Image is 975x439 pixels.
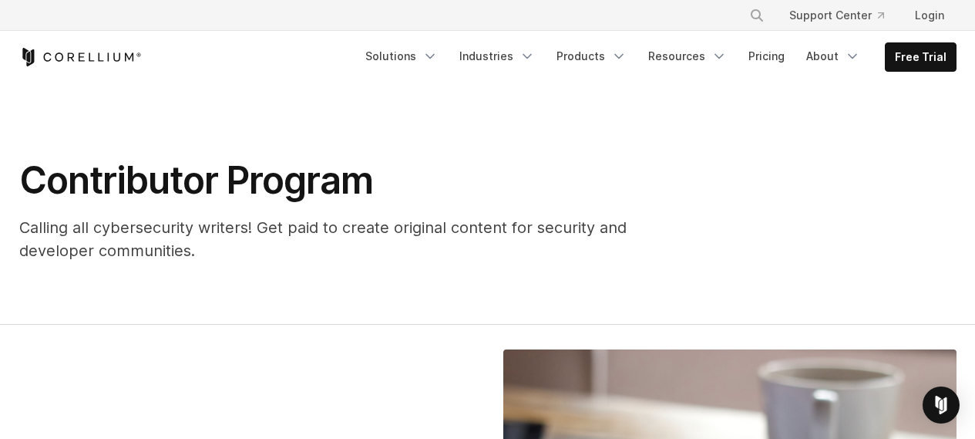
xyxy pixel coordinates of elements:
[19,216,671,262] p: Calling all cybersecurity writers! Get paid to create original content for security and developer...
[731,2,957,29] div: Navigation Menu
[356,42,447,70] a: Solutions
[450,42,544,70] a: Industries
[903,2,957,29] a: Login
[639,42,736,70] a: Resources
[19,48,142,66] a: Corellium Home
[923,387,960,424] div: Open Intercom Messenger
[547,42,636,70] a: Products
[739,42,794,70] a: Pricing
[743,2,771,29] button: Search
[777,2,896,29] a: Support Center
[356,42,957,72] div: Navigation Menu
[886,43,956,71] a: Free Trial
[797,42,869,70] a: About
[19,157,671,204] h1: Contributor Program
